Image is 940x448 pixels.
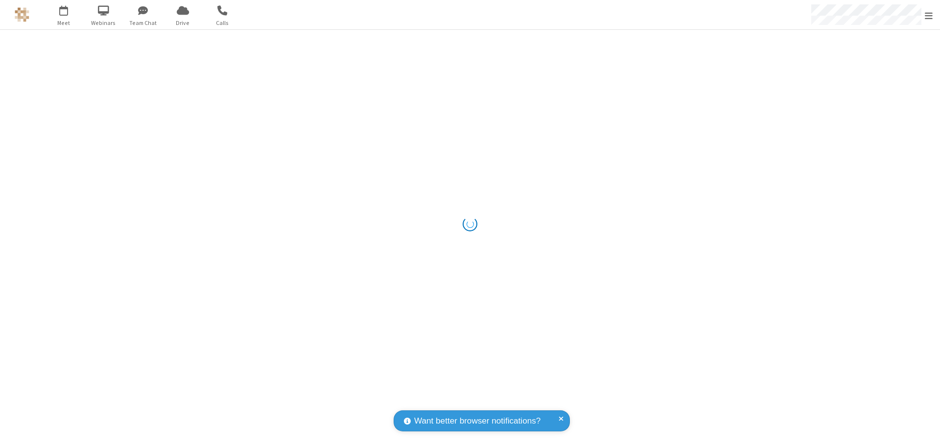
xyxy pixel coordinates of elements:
[85,19,122,27] span: Webinars
[125,19,162,27] span: Team Chat
[164,19,201,27] span: Drive
[414,415,540,427] span: Want better browser notifications?
[46,19,82,27] span: Meet
[204,19,241,27] span: Calls
[15,7,29,22] img: QA Selenium DO NOT DELETE OR CHANGE
[916,423,933,441] iframe: Chat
